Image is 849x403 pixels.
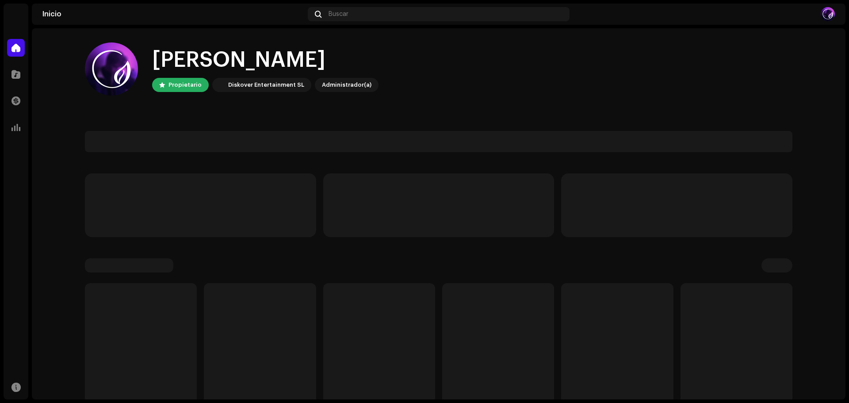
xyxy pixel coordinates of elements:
div: Propietario [168,80,202,90]
img: d00cd5e4-0b0c-4d65-bcf7-f17b41fa25b1 [821,7,835,21]
span: Buscar [329,11,348,18]
div: Inicio [42,11,304,18]
img: d00cd5e4-0b0c-4d65-bcf7-f17b41fa25b1 [85,42,138,96]
div: [PERSON_NAME] [152,46,379,74]
img: 297a105e-aa6c-4183-9ff4-27133c00f2e2 [214,80,225,90]
div: Administrador(a) [322,80,371,90]
div: Diskover Entertainment SL [228,80,304,90]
